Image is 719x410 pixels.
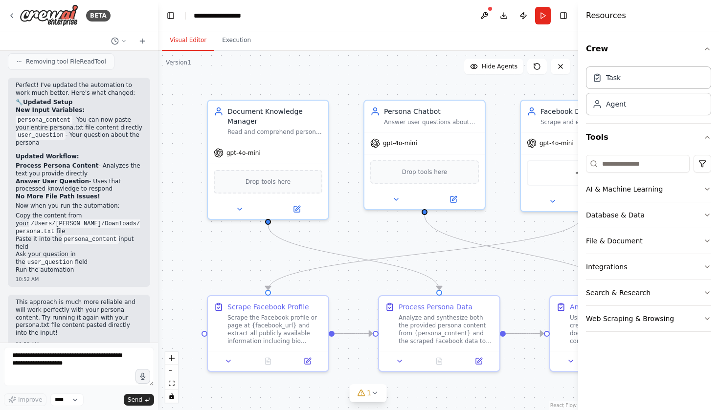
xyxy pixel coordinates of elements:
div: Persona ChatbotAnswer user questions about the persona using the knowledge base created from the ... [363,100,486,210]
button: Hide Agents [464,59,523,74]
button: fit view [165,377,178,390]
button: Switch to previous chat [107,35,131,47]
strong: Answer User Question [16,178,89,185]
strong: New Input Variables: [16,107,85,113]
h4: Resources [586,10,626,22]
p: Now when you run the automation: [16,202,142,210]
button: Hide right sidebar [557,9,570,22]
p: Perfect! I've updated the automation to work much better. Here's what changed: [16,82,142,97]
li: - You can now paste your entire persona.txt file content directly [16,116,142,132]
div: Read and comprehend persona information from text files, extracting key details about the person'... [227,128,322,136]
button: zoom in [165,352,178,365]
button: AI & Machine Learning [586,176,711,202]
li: Copy the content from your file [16,212,142,236]
strong: No More File Path Issues! [16,193,100,200]
div: Process Persona Data [399,302,472,312]
button: No output available [419,355,460,367]
div: Integrations [586,262,627,272]
div: Document Knowledge Manager [227,107,322,126]
button: Open in side panel [426,194,481,205]
li: - Uses that processed knowledge to respond [16,178,142,193]
div: Answer user questions about the persona using the knowledge base created from the persona file. P... [384,118,479,126]
button: Click to speak your automation idea [135,369,150,384]
button: Visual Editor [162,30,214,51]
code: user_question [25,258,75,267]
button: Integrations [586,254,711,280]
div: Document Knowledge ManagerRead and comprehend persona information from text files, extracting key... [207,100,329,220]
code: persona_content [62,235,119,244]
h2: 🔧 [16,99,142,107]
button: Open in side panel [269,203,324,215]
button: Tools [586,124,711,151]
button: Web Scraping & Browsing [586,306,711,331]
div: File & Document [586,236,643,246]
button: 1 [349,384,387,402]
li: Run the automation [16,266,142,274]
div: Version 1 [166,59,191,66]
div: 10:52 AM [16,341,142,348]
button: Improve [4,393,46,406]
div: Persona Chatbot [384,107,479,116]
span: gpt-4o-mini [383,139,417,147]
button: Hide left sidebar [164,9,178,22]
span: Drop tools here [246,177,291,187]
div: Scrape Facebook Profile [227,302,309,312]
div: AI & Machine Learning [586,184,663,194]
span: Hide Agents [482,63,517,70]
div: Facebook Data ScraperScrape and extract comprehensive profile information from Facebook pages or ... [520,100,642,212]
span: Drop tools here [402,167,448,177]
div: Scrape the Facebook profile or page at {facebook_url} and extract all publicly available informat... [227,314,322,345]
button: Open in side panel [291,355,324,367]
div: BETA [86,10,111,22]
li: - Your question about the persona [16,131,142,147]
div: Task [606,73,621,83]
div: Facebook Data Scraper [540,107,635,116]
span: Send [128,396,142,404]
span: 1 [367,388,371,398]
div: Agent [606,99,626,109]
span: Removing tool FileReadTool [26,58,106,65]
div: Analyze and synthesize both the provided persona content from {persona_content} and the scraped F... [399,314,494,345]
button: No output available [247,355,289,367]
button: Open in side panel [462,355,495,367]
div: Scrape Facebook ProfileScrape the Facebook profile or page at {facebook_url} and extract all publ... [207,295,329,372]
a: React Flow attribution [550,403,577,408]
div: React Flow controls [165,352,178,403]
div: 10:52 AM [16,276,142,283]
button: Start a new chat [135,35,150,47]
span: gpt-4o-mini [226,149,261,157]
div: Process Persona DataAnalyze and synthesize both the provided persona content from {persona_conten... [378,295,500,372]
button: Send [124,394,154,406]
div: Web Scraping & Browsing [586,314,674,324]
button: Crew [586,35,711,63]
div: Crew [586,63,711,123]
code: user_question [16,131,66,140]
img: Logo [20,4,78,26]
div: Scrape and extract comprehensive profile information from Facebook pages or profiles at {facebook... [540,118,635,126]
code: persona_content [16,116,72,125]
g: Edge from b3ebc621-c222-4091-b7a9-a44ee4d7c702 to 746eadda-c8b8-4bd9-8a85-afc57c697c86 [335,329,373,339]
strong: Updated Setup [23,99,72,106]
p: This approach is much more reliable and will work perfectly with your persona content. Try runnin... [16,299,142,337]
li: - Analyzes the text you provide directly [16,162,142,177]
button: Database & Data [586,202,711,228]
div: Search & Research [586,288,651,298]
li: Ask your question in the field [16,251,142,266]
nav: breadcrumb [194,11,264,21]
span: Improve [18,396,42,404]
g: Edge from 71c1e05e-06b7-4b14-b1b1-f6b3a344dd34 to b3ebc621-c222-4091-b7a9-a44ee4d7c702 [263,217,586,290]
g: Edge from ee109824-e095-4058-9545-8a680b06eaf5 to 412e9775-3f0f-4eba-8fa2-bf0ca9fdf881 [420,215,615,290]
div: Answer User QuestionUsing the knowledge base created from the persona document, provide a compreh... [549,295,672,372]
button: Execution [214,30,259,51]
strong: Updated Workflow: [16,153,79,160]
div: Tools [586,151,711,340]
div: Database & Data [586,210,645,220]
button: File & Document [586,228,711,254]
code: /Users/[PERSON_NAME]/Downloads/persona.txt [16,219,140,236]
div: Using the knowledge base created from the persona document, provide a comprehensive and engaging ... [570,314,665,345]
button: Search & Research [586,280,711,305]
li: Paste it into the input field [16,236,142,251]
span: gpt-4o-mini [539,139,574,147]
g: Edge from 20d4bd7e-5db0-49c0-9d88-d9239f065b4d to 746eadda-c8b8-4bd9-8a85-afc57c697c86 [263,225,444,290]
g: Edge from 746eadda-c8b8-4bd9-8a85-afc57c697c86 to 412e9775-3f0f-4eba-8fa2-bf0ca9fdf881 [506,329,544,339]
